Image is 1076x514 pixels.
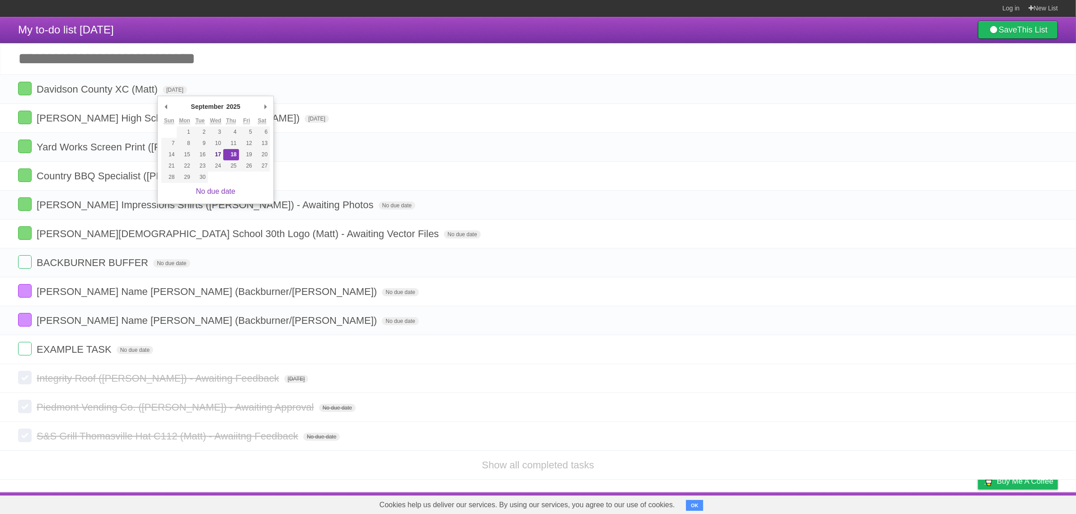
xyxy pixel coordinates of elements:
[686,500,704,511] button: OK
[161,160,177,172] button: 21
[177,126,192,138] button: 1
[978,473,1058,490] a: Buy me a coffee
[193,138,208,149] button: 9
[966,495,990,512] a: Privacy
[177,138,192,149] button: 8
[37,430,301,442] span: S&S Grill Thomasville Hat C112 (Matt) - Awaiitng Feedback
[18,168,32,182] label: Done
[379,201,415,210] span: No due date
[18,255,32,269] label: Done
[239,160,254,172] button: 26
[239,138,254,149] button: 12
[208,138,223,149] button: 10
[239,149,254,160] button: 19
[37,84,160,95] span: Davidson County XC (Matt)
[37,373,281,384] span: Integrity Roof ([PERSON_NAME]) - Awaiting Feedback
[223,138,239,149] button: 11
[37,257,150,268] span: BACKBURNER BUFFER
[196,117,205,124] abbr: Tuesday
[254,160,270,172] button: 27
[161,149,177,160] button: 14
[177,172,192,183] button: 29
[153,259,190,267] span: No due date
[223,126,239,138] button: 4
[978,21,1058,39] a: SaveThis List
[193,160,208,172] button: 23
[18,197,32,211] label: Done
[18,429,32,442] label: Done
[117,346,153,354] span: No due date
[37,402,316,413] span: Piedmont Vending Co. ([PERSON_NAME]) - Awaiting Approval
[161,138,177,149] button: 7
[189,100,225,113] div: September
[177,149,192,160] button: 15
[243,117,250,124] abbr: Friday
[193,126,208,138] button: 2
[208,160,223,172] button: 24
[223,160,239,172] button: 25
[37,315,379,326] span: [PERSON_NAME] Name [PERSON_NAME] (Backburner/[PERSON_NAME])
[179,117,190,124] abbr: Monday
[161,172,177,183] button: 28
[1017,25,1048,34] b: This List
[18,313,32,327] label: Done
[888,495,924,512] a: Developers
[254,138,270,149] button: 13
[319,404,356,412] span: No due date
[18,342,32,355] label: Done
[997,473,1053,489] span: Buy me a coffee
[226,117,236,124] abbr: Thursday
[210,117,221,124] abbr: Wednesday
[18,400,32,413] label: Done
[1001,495,1058,512] a: Suggest a feature
[18,82,32,95] label: Done
[239,126,254,138] button: 5
[303,433,340,441] span: No due date
[164,117,174,124] abbr: Sunday
[196,187,235,195] a: No due date
[163,86,187,94] span: [DATE]
[37,228,441,239] span: [PERSON_NAME][DEMOGRAPHIC_DATA] School 30th Logo (Matt) - Awaiting Vector Files
[382,288,418,296] span: No due date
[305,115,329,123] span: [DATE]
[225,100,242,113] div: 2025
[258,117,267,124] abbr: Saturday
[37,199,376,210] span: [PERSON_NAME] Impressions Shirts ([PERSON_NAME]) - Awaiting Photos
[193,149,208,160] button: 16
[254,126,270,138] button: 6
[382,317,418,325] span: No due date
[37,141,239,153] span: Yard Works Screen Print ([PERSON_NAME])
[482,459,594,471] a: Show all completed tasks
[18,226,32,240] label: Done
[193,172,208,183] button: 30
[37,170,234,182] span: Country BBQ Specialist ([PERSON_NAME])
[284,375,309,383] span: [DATE]
[37,344,113,355] span: EXAMPLE TASK
[261,100,270,113] button: Next Month
[444,230,480,238] span: No due date
[18,284,32,298] label: Done
[18,111,32,124] label: Done
[177,160,192,172] button: 22
[18,140,32,153] label: Done
[982,473,995,489] img: Buy me a coffee
[37,112,302,124] span: [PERSON_NAME] High School Soccer ([PERSON_NAME])
[18,371,32,384] label: Done
[223,149,239,160] button: 18
[371,496,684,514] span: Cookies help us deliver our services. By using our services, you agree to our use of cookies.
[37,286,379,297] span: [PERSON_NAME] Name [PERSON_NAME] (Backburner/[PERSON_NAME])
[254,149,270,160] button: 20
[935,495,955,512] a: Terms
[208,126,223,138] button: 3
[161,100,170,113] button: Previous Month
[18,23,114,36] span: My to-do list [DATE]
[858,495,877,512] a: About
[208,149,223,160] button: 17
